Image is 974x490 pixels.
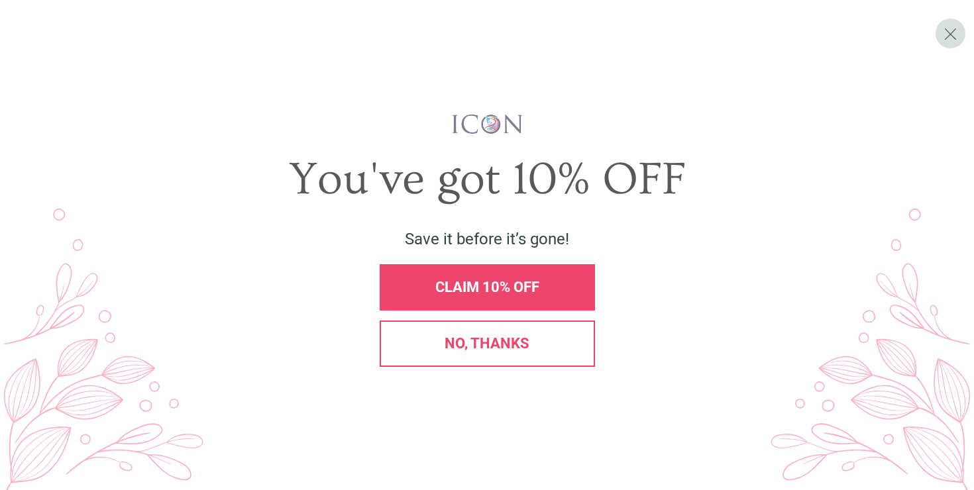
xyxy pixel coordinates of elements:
[435,279,539,295] span: CLAIM 10% OFF
[450,113,525,136] img: iconwallstickersl_1754656298800.png
[944,24,957,44] span: X
[289,154,686,205] span: You've got 10% OFF
[405,230,569,248] span: Save it before it’s gone!
[445,335,529,352] span: No, thanks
